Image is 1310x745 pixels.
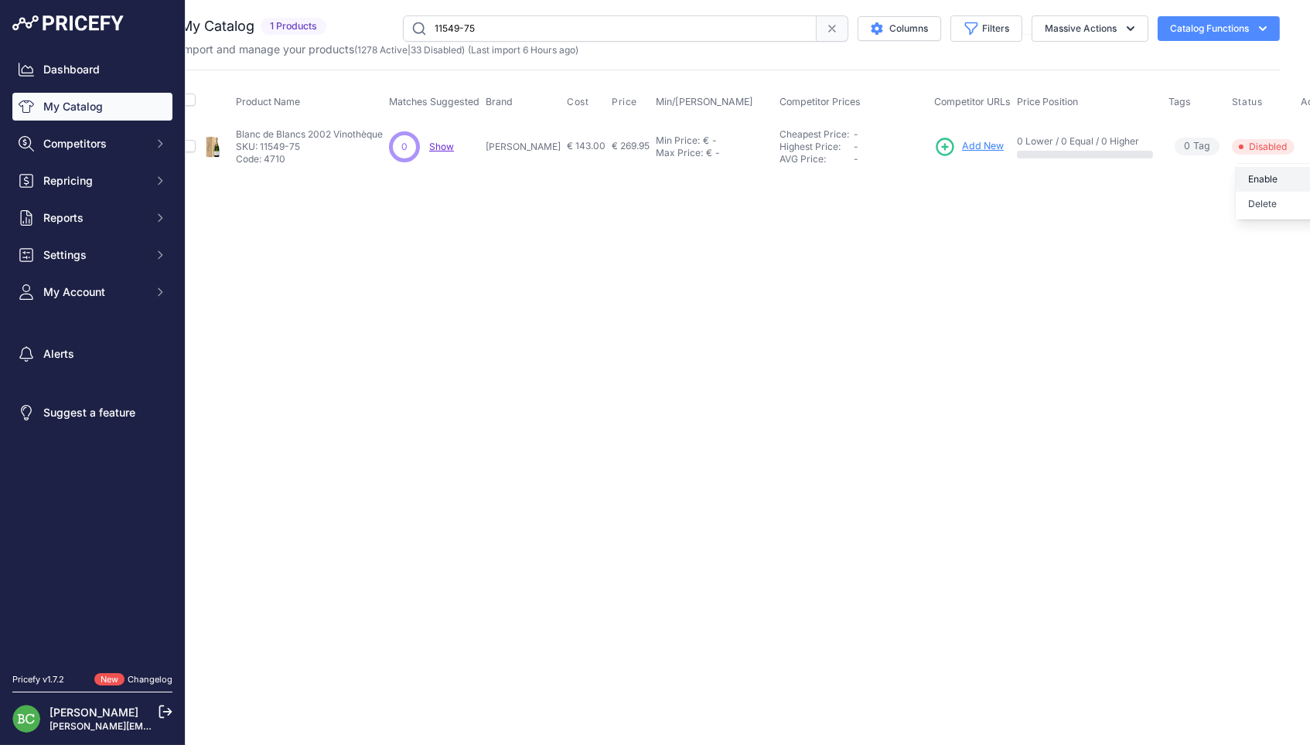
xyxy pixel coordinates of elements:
button: Catalog Functions [1158,16,1280,41]
div: - [712,147,720,159]
span: Settings [43,247,145,263]
a: Alerts [12,340,172,368]
span: New [94,673,125,686]
span: - [854,128,858,140]
span: Competitor URLs [934,96,1011,107]
a: [PERSON_NAME] [49,706,138,719]
a: 33 Disabled [411,44,462,56]
img: Pricefy Logo [12,15,124,31]
div: AVG Price: [780,153,854,165]
a: Show [429,141,454,152]
a: Changelog [128,674,172,685]
input: Search [403,15,817,42]
span: Min/[PERSON_NAME] [656,96,753,107]
span: (Last import 6 Hours ago) [468,44,578,56]
span: 0 [1184,139,1190,154]
span: 1 Products [261,18,326,36]
a: Cheapest Price: [780,128,849,140]
div: Pricefy v1.7.2 [12,673,64,686]
a: 1278 Active [357,44,408,56]
div: Min Price: [656,134,700,147]
button: Repricing [12,167,172,195]
button: Settings [12,241,172,269]
a: Dashboard [12,56,172,83]
span: Product Name [236,96,300,107]
span: Competitors [43,136,145,151]
p: SKU: 11549-75 [236,141,383,153]
button: Massive Actions [1032,15,1148,42]
div: Highest Price: [780,141,854,153]
a: Add New [934,136,1004,158]
p: Import and manage your products [180,42,578,57]
span: Add New [962,139,1004,154]
button: Filters [950,15,1022,42]
button: Competitors [12,130,172,158]
span: My Account [43,284,145,300]
button: My Account [12,278,172,306]
button: Cost [567,96,592,108]
span: Reports [43,210,145,226]
button: Columns [858,16,941,41]
span: € 269.95 [612,140,650,151]
span: - [854,141,858,152]
span: Disabled [1232,139,1295,155]
div: - [709,134,717,147]
div: € [703,134,709,147]
div: Max Price: [656,147,703,159]
button: Reports [12,204,172,232]
span: Competitor Prices [780,96,861,107]
span: Matches Suggested [389,96,479,107]
p: Code: 4710 [236,153,383,165]
span: Tag [1175,138,1220,155]
span: Repricing [43,173,145,189]
h2: My Catalog [180,15,254,37]
a: [PERSON_NAME][EMAIL_ADDRESS][DOMAIN_NAME][PERSON_NAME] [49,720,364,732]
span: - [854,153,858,165]
span: Status [1232,96,1263,108]
button: Status [1232,96,1266,108]
div: € [706,147,712,159]
span: Brand [486,96,513,107]
span: Price Position [1017,96,1078,107]
a: Suggest a feature [12,399,172,427]
p: [PERSON_NAME] [486,141,561,153]
button: Price [612,96,640,108]
span: Price [612,96,637,108]
span: € 143.00 [567,140,606,151]
p: 0 Lower / 0 Equal / 0 Higher [1017,135,1153,148]
nav: Sidebar [12,56,172,655]
a: My Catalog [12,93,172,121]
span: Tags [1168,96,1191,107]
span: Cost [567,96,588,108]
span: ( | ) [354,44,465,56]
p: Blanc de Blancs 2002 Vinothèque [236,128,383,141]
span: 0 [401,140,408,154]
